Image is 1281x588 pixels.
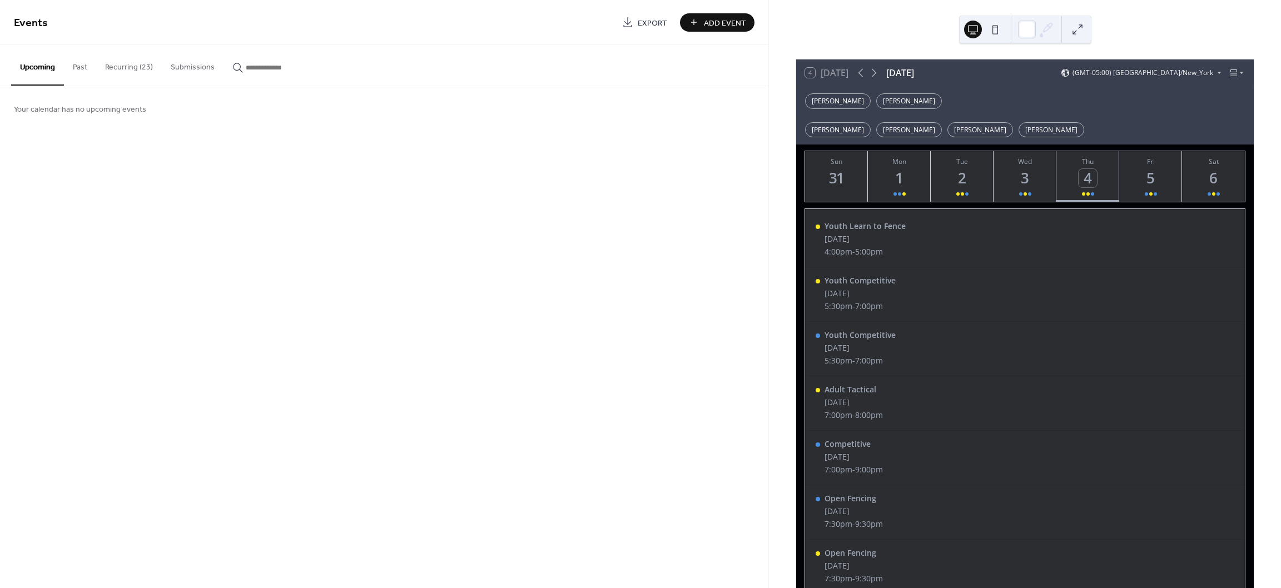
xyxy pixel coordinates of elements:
[704,17,746,29] span: Add Event
[825,275,896,286] div: Youth Competitive
[855,246,883,257] span: 5:00pm
[825,221,906,231] div: Youth Learn to Fence
[96,45,162,84] button: Recurring (23)
[855,355,883,366] span: 7:00pm
[14,12,48,34] span: Events
[852,573,855,584] span: -
[825,451,883,462] div: [DATE]
[825,355,852,366] span: 5:30pm
[855,464,883,475] span: 9:00pm
[1119,151,1182,202] button: Fri5
[64,45,96,84] button: Past
[931,151,994,202] button: Tue2
[808,157,865,166] div: Sun
[825,519,852,529] span: 7:30pm
[855,519,883,529] span: 9:30pm
[825,233,906,244] div: [DATE]
[891,169,909,187] div: 1
[805,122,871,138] div: [PERSON_NAME]
[1079,169,1097,187] div: 4
[825,330,896,340] div: Youth Competitive
[954,169,972,187] div: 2
[825,506,883,516] div: [DATE]
[162,45,224,84] button: Submissions
[855,301,883,311] span: 7:00pm
[852,301,855,311] span: -
[805,151,868,202] button: Sun31
[825,493,883,504] div: Open Fencing
[1123,157,1179,166] div: Fri
[825,342,896,353] div: [DATE]
[825,560,883,571] div: [DATE]
[825,573,852,584] span: 7:30pm
[1056,151,1119,202] button: Thu4
[1060,157,1116,166] div: Thu
[876,93,942,109] div: [PERSON_NAME]
[825,301,852,311] span: 5:30pm
[852,355,855,366] span: -
[852,464,855,475] span: -
[1141,169,1160,187] div: 5
[825,384,883,395] div: Adult Tactical
[825,438,883,449] div: Competitive
[825,246,852,257] span: 4:00pm
[614,13,676,32] a: Export
[825,464,852,475] span: 7:00pm
[886,66,914,79] div: [DATE]
[1182,151,1245,202] button: Sat6
[852,410,855,420] span: -
[852,246,855,257] span: -
[934,157,990,166] div: Tue
[852,519,855,529] span: -
[828,169,846,187] div: 31
[680,13,754,32] button: Add Event
[1185,157,1242,166] div: Sat
[1016,169,1034,187] div: 3
[825,397,883,407] div: [DATE]
[1019,122,1084,138] div: [PERSON_NAME]
[868,151,931,202] button: Mon1
[825,288,896,298] div: [DATE]
[871,157,927,166] div: Mon
[855,410,883,420] span: 8:00pm
[805,93,871,109] div: [PERSON_NAME]
[1204,169,1223,187] div: 6
[947,122,1013,138] div: [PERSON_NAME]
[638,17,667,29] span: Export
[994,151,1056,202] button: Wed3
[1073,69,1213,76] span: (GMT-05:00) [GEOGRAPHIC_DATA]/New_York
[825,410,852,420] span: 7:00pm
[11,45,64,86] button: Upcoming
[14,104,146,116] span: Your calendar has no upcoming events
[997,157,1053,166] div: Wed
[876,122,942,138] div: [PERSON_NAME]
[825,547,883,558] div: Open Fencing
[855,573,883,584] span: 9:30pm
